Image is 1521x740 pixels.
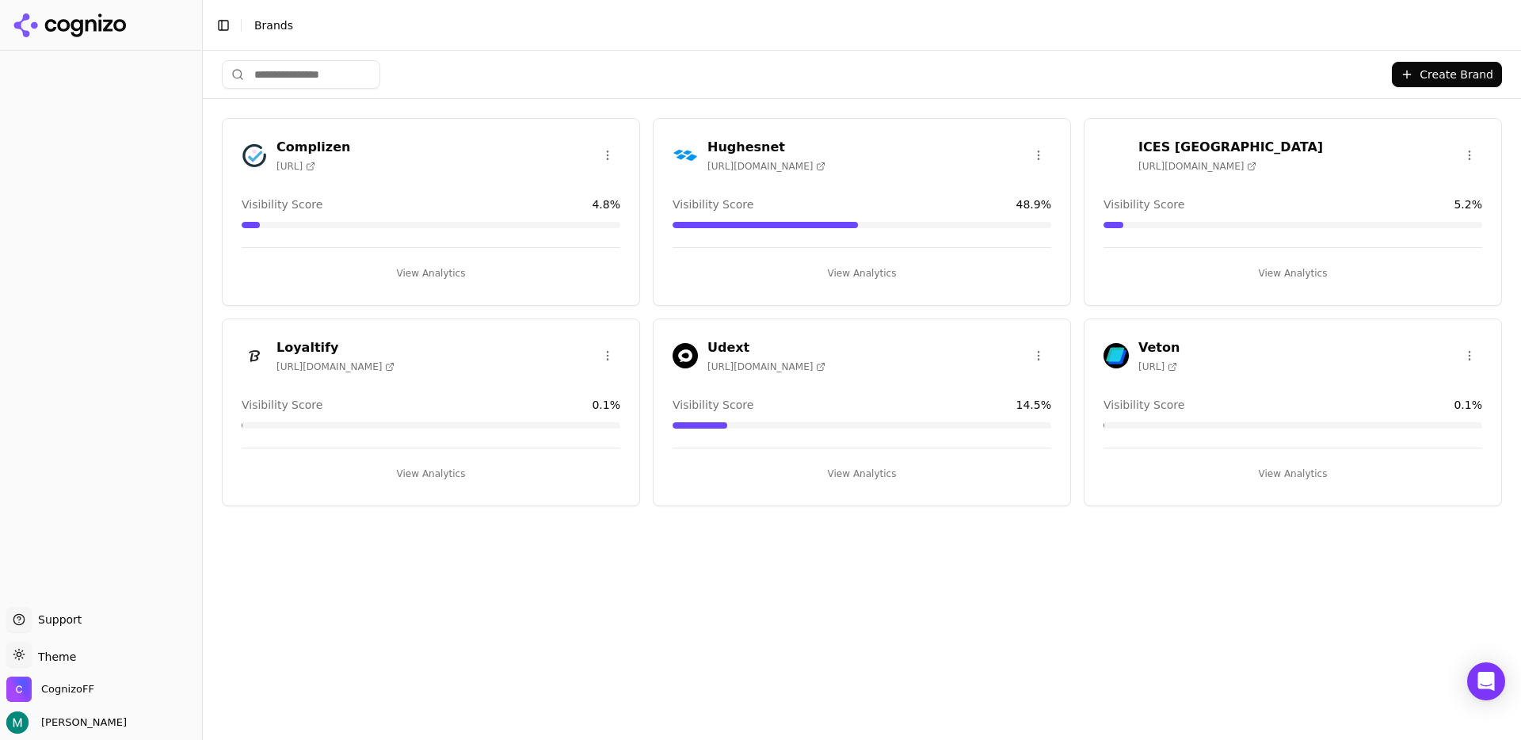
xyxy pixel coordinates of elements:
button: View Analytics [242,261,620,286]
button: View Analytics [673,461,1051,486]
span: Theme [32,650,76,663]
span: [URL][DOMAIN_NAME] [1138,160,1256,173]
h3: ICES [GEOGRAPHIC_DATA] [1138,138,1323,157]
img: Mete Kabak [6,711,29,734]
span: [URL][DOMAIN_NAME] [707,160,825,173]
img: Hughesnet [673,143,698,168]
button: Open user button [6,711,127,734]
img: Complizen [242,143,267,168]
span: CognizoFF [41,682,94,696]
button: View Analytics [673,261,1051,286]
span: Brands [254,19,293,32]
span: Visibility Score [1104,397,1184,413]
nav: breadcrumb [254,17,1477,33]
button: View Analytics [242,461,620,486]
div: Open Intercom Messenger [1467,662,1505,700]
img: CognizoFF [6,677,32,702]
span: 48.9 % [1016,196,1051,212]
span: [URL] [276,160,315,173]
span: [URL] [1138,360,1177,373]
span: 14.5 % [1016,397,1051,413]
img: Loyaltify [242,343,267,368]
span: [URL][DOMAIN_NAME] [707,360,825,373]
span: [PERSON_NAME] [35,715,127,730]
span: Visibility Score [242,196,322,212]
button: Create Brand [1392,62,1502,87]
span: [URL][DOMAIN_NAME] [276,360,395,373]
button: View Analytics [1104,461,1482,486]
img: ICES Turkey [1104,143,1129,168]
img: Udext [673,343,698,368]
span: Support [32,612,82,627]
span: 4.8 % [592,196,620,212]
span: 0.1 % [592,397,620,413]
h3: Complizen [276,138,350,157]
img: Veton [1104,343,1129,368]
span: 0.1 % [1454,397,1482,413]
h3: Hughesnet [707,138,825,157]
button: Open organization switcher [6,677,94,702]
button: View Analytics [1104,261,1482,286]
span: Visibility Score [242,397,322,413]
span: Visibility Score [673,397,753,413]
span: Visibility Score [673,196,753,212]
span: Visibility Score [1104,196,1184,212]
h3: Loyaltify [276,338,395,357]
span: 5.2 % [1454,196,1482,212]
h3: Veton [1138,338,1180,357]
h3: Udext [707,338,825,357]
